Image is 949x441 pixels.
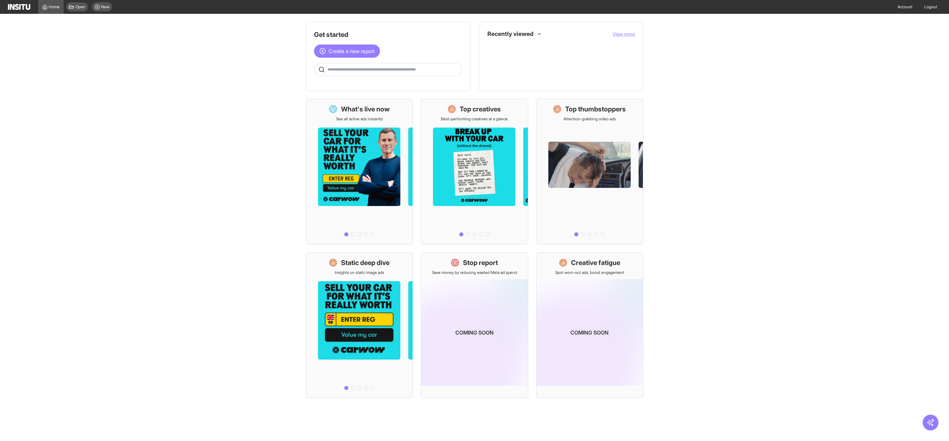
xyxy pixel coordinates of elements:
[536,99,643,245] a: Top thumbstoppersAttention-grabbing video ads
[563,116,616,122] p: Attention-grabbing video ads
[306,99,413,245] a: What's live nowSee all active ads instantly
[335,270,384,275] p: Insights on static image ads
[101,4,109,10] span: New
[336,116,383,122] p: See all active ads instantly
[441,116,508,122] p: Best-performing creatives at a glance
[329,47,375,55] span: Create a new report
[341,104,390,114] h1: What's live now
[460,104,501,114] h1: Top creatives
[314,44,380,58] button: Create a new report
[75,4,85,10] span: Open
[421,99,528,245] a: Top creativesBest-performing creatives at a glance
[565,104,626,114] h1: Top thumbstoppers
[8,4,30,10] img: Logo
[314,30,462,39] h1: Get started
[341,258,389,267] h1: Static deep dive
[613,31,635,37] button: View more
[49,4,60,10] span: Home
[306,252,413,398] a: Static deep diveInsights on static image ads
